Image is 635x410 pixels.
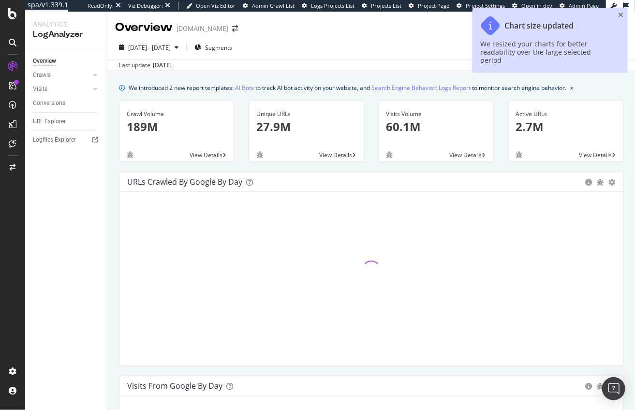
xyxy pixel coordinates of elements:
[115,40,182,55] button: [DATE] - [DATE]
[128,2,163,10] div: Viz Debugger:
[256,151,263,158] div: bug
[579,151,612,159] span: View Details
[386,151,393,158] div: bug
[521,2,552,9] span: Open in dev
[127,151,133,158] div: bug
[33,117,66,127] div: URL Explorer
[119,61,172,70] div: Last update
[597,179,604,186] div: bug
[597,383,604,390] div: bug
[235,83,254,93] a: AI Bots
[33,19,99,29] div: Analytics
[386,110,486,118] div: Visits Volume
[153,61,172,70] div: [DATE]
[409,2,449,10] a: Project Page
[457,2,505,10] a: Project Settings
[33,135,100,145] a: Logfiles Explorer
[129,83,566,93] div: We introduced 2 new report templates: to track AI bot activity on your website, and to monitor se...
[371,83,471,93] a: Search Engine Behavior: Logs Report
[608,179,615,186] div: gear
[33,135,76,145] div: Logfiles Explorer
[33,56,56,66] div: Overview
[371,2,401,9] span: Projects List
[466,2,505,9] span: Project Settings
[88,2,114,10] div: ReadOnly:
[127,381,222,391] div: Visits from Google by day
[252,2,295,9] span: Admin Crawl List
[362,2,401,10] a: Projects List
[449,151,482,159] span: View Details
[569,2,599,9] span: Admin Page
[585,179,592,186] div: circle-info
[516,118,616,135] p: 2.7M
[33,29,99,40] div: LogAnalyzer
[128,44,171,52] span: [DATE] - [DATE]
[256,118,356,135] p: 27.9M
[33,84,90,94] a: Visits
[418,2,449,9] span: Project Page
[33,70,51,80] div: Crawls
[33,56,100,66] a: Overview
[504,21,574,30] div: Chart size updated
[512,2,552,10] a: Open in dev
[191,40,236,55] button: Segments
[568,81,576,95] button: close banner
[560,2,599,10] a: Admin Page
[302,2,354,10] a: Logs Projects List
[190,151,222,159] span: View Details
[311,2,354,9] span: Logs Projects List
[127,110,226,118] div: Crawl Volume
[480,40,610,64] div: We resized your charts for better readability over the large selected period
[196,2,236,9] span: Open Viz Editor
[33,117,100,127] a: URL Explorer
[33,98,100,108] a: Conversions
[33,70,90,80] a: Crawls
[618,12,623,18] div: close toast
[516,110,616,118] div: Active URLs
[516,151,523,158] div: bug
[127,177,242,187] div: URLs Crawled by Google by day
[320,151,353,159] span: View Details
[33,84,47,94] div: Visits
[119,83,623,93] div: info banner
[33,98,65,108] div: Conversions
[127,118,226,135] p: 189M
[205,44,232,52] span: Segments
[186,2,236,10] a: Open Viz Editor
[177,24,228,33] div: [DOMAIN_NAME]
[115,19,173,36] div: Overview
[585,383,592,390] div: circle-info
[386,118,486,135] p: 60.1M
[256,110,356,118] div: Unique URLs
[232,25,238,32] div: arrow-right-arrow-left
[602,377,625,400] div: Open Intercom Messenger
[243,2,295,10] a: Admin Crawl List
